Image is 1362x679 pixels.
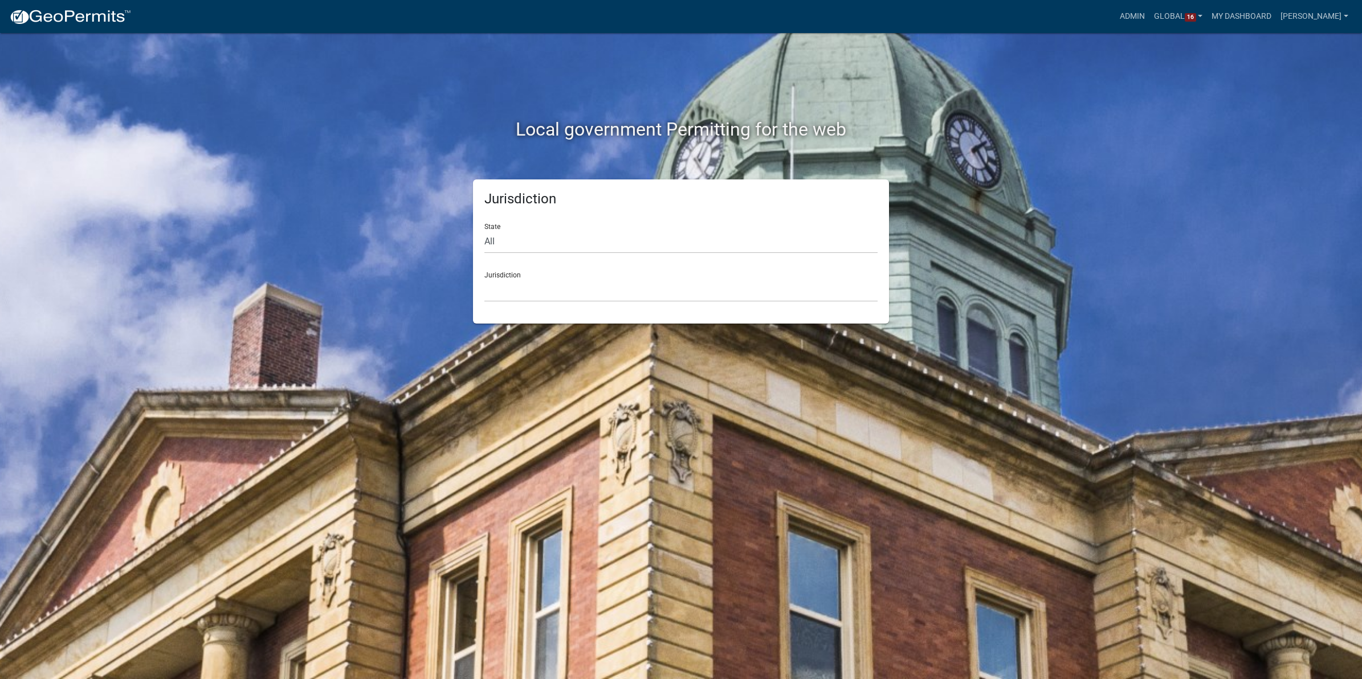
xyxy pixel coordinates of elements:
a: My Dashboard [1207,6,1276,27]
a: Admin [1115,6,1149,27]
h5: Jurisdiction [484,191,878,207]
h2: Local government Permitting for the web [365,118,997,140]
a: Global16 [1149,6,1208,27]
span: 16 [1185,13,1196,22]
a: [PERSON_NAME] [1276,6,1353,27]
